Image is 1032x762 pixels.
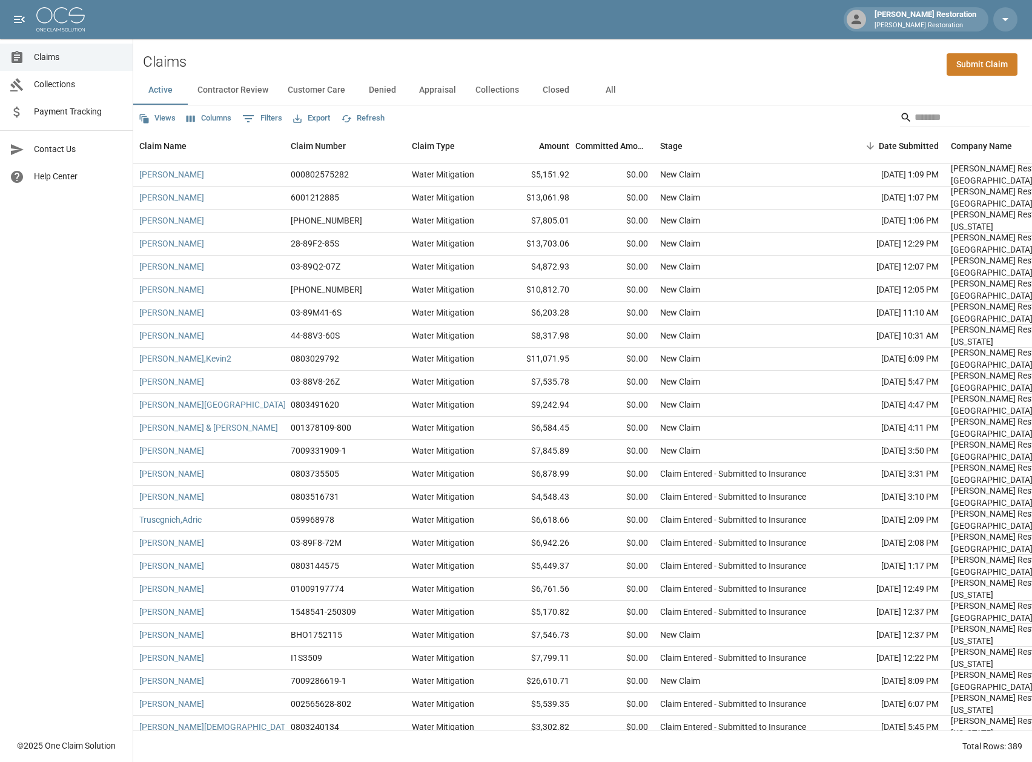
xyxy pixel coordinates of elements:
[338,109,388,128] button: Refresh
[355,76,409,105] button: Denied
[497,440,575,463] div: $7,845.89
[660,168,700,181] div: New Claim
[836,279,945,302] div: [DATE] 12:05 PM
[836,394,945,417] div: [DATE] 4:47 PM
[575,302,654,325] div: $0.00
[660,191,700,204] div: New Claim
[412,191,474,204] div: Water Mitigation
[836,325,945,348] div: [DATE] 10:31 AM
[291,721,339,733] div: 0803240134
[497,348,575,371] div: $11,071.95
[660,399,700,411] div: New Claim
[575,509,654,532] div: $0.00
[575,256,654,279] div: $0.00
[962,740,1022,752] div: Total Rows: 389
[139,283,204,296] a: [PERSON_NAME]
[143,53,187,71] h2: Claims
[539,129,569,163] div: Amount
[575,164,654,187] div: $0.00
[836,440,945,463] div: [DATE] 3:50 PM
[575,233,654,256] div: $0.00
[497,601,575,624] div: $5,170.82
[836,486,945,509] div: [DATE] 3:10 PM
[34,51,123,64] span: Claims
[290,109,333,128] button: Export
[412,583,474,595] div: Water Mitigation
[879,129,939,163] div: Date Submitted
[412,560,474,572] div: Water Mitigation
[836,670,945,693] div: [DATE] 8:09 PM
[836,578,945,601] div: [DATE] 12:49 PM
[497,302,575,325] div: $6,203.28
[412,306,474,319] div: Water Mitigation
[34,143,123,156] span: Contact Us
[139,468,204,480] a: [PERSON_NAME]
[575,647,654,670] div: $0.00
[836,463,945,486] div: [DATE] 3:31 PM
[836,129,945,163] div: Date Submitted
[497,129,575,163] div: Amount
[836,509,945,532] div: [DATE] 2:09 PM
[139,399,286,411] a: [PERSON_NAME][GEOGRAPHIC_DATA]
[836,164,945,187] div: [DATE] 1:09 PM
[291,306,342,319] div: 03-89M41-6S
[7,7,31,31] button: open drawer
[497,256,575,279] div: $4,872.93
[836,417,945,440] div: [DATE] 4:11 PM
[412,468,474,480] div: Water Mitigation
[139,721,366,733] a: [PERSON_NAME][DEMOGRAPHIC_DATA] & [PERSON_NAME]
[291,422,351,434] div: 001378109-800
[412,675,474,687] div: Water Mitigation
[575,279,654,302] div: $0.00
[291,537,342,549] div: 03-89F8-72M
[139,129,187,163] div: Claim Name
[497,233,575,256] div: $13,703.06
[497,187,575,210] div: $13,061.98
[575,440,654,463] div: $0.00
[660,560,806,572] div: Claim Entered - Submitted to Insurance
[875,21,976,31] p: [PERSON_NAME] Restoration
[836,187,945,210] div: [DATE] 1:07 PM
[412,353,474,365] div: Water Mitigation
[291,260,340,273] div: 03-89Q2-07Z
[575,463,654,486] div: $0.00
[133,76,188,105] button: Active
[583,76,638,105] button: All
[660,214,700,227] div: New Claim
[660,721,806,733] div: Claim Entered - Submitted to Insurance
[412,629,474,641] div: Water Mitigation
[836,371,945,394] div: [DATE] 5:47 PM
[575,532,654,555] div: $0.00
[34,78,123,91] span: Collections
[412,237,474,250] div: Water Mitigation
[497,647,575,670] div: $7,799.11
[139,606,204,618] a: [PERSON_NAME]
[947,53,1017,76] a: Submit Claim
[497,486,575,509] div: $4,548.43
[660,422,700,434] div: New Claim
[497,578,575,601] div: $6,761.56
[133,76,1032,105] div: dynamic tabs
[136,109,179,128] button: Views
[836,532,945,555] div: [DATE] 2:08 PM
[660,283,700,296] div: New Claim
[291,491,339,503] div: 0803516731
[406,129,497,163] div: Claim Type
[660,652,806,664] div: Claim Entered - Submitted to Insurance
[660,491,806,503] div: Claim Entered - Submitted to Insurance
[660,306,700,319] div: New Claim
[836,647,945,670] div: [DATE] 12:22 PM
[660,353,700,365] div: New Claim
[575,578,654,601] div: $0.00
[139,698,204,710] a: [PERSON_NAME]
[836,601,945,624] div: [DATE] 12:37 PM
[466,76,529,105] button: Collections
[291,214,362,227] div: 1006-38-2790
[836,716,945,739] div: [DATE] 5:45 PM
[139,652,204,664] a: [PERSON_NAME]
[660,237,700,250] div: New Claim
[412,399,474,411] div: Water Mitigation
[575,348,654,371] div: $0.00
[139,560,204,572] a: [PERSON_NAME]
[497,693,575,716] div: $5,539.35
